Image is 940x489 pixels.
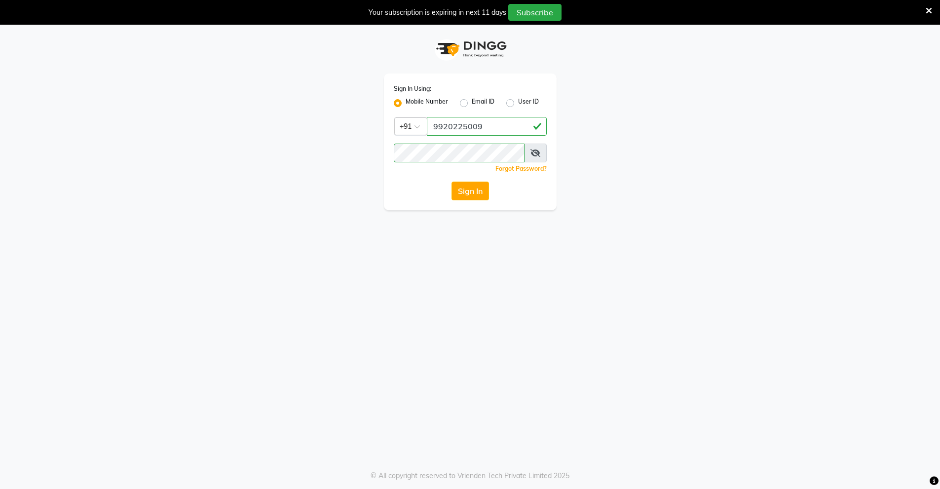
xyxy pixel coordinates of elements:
[495,165,547,172] a: Forgot Password?
[518,97,539,109] label: User ID
[508,4,562,21] button: Subscribe
[427,117,547,136] input: Username
[451,182,489,200] button: Sign In
[369,7,506,18] div: Your subscription is expiring in next 11 days
[394,84,431,93] label: Sign In Using:
[394,144,525,162] input: Username
[472,97,494,109] label: Email ID
[431,35,510,64] img: logo1.svg
[406,97,448,109] label: Mobile Number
